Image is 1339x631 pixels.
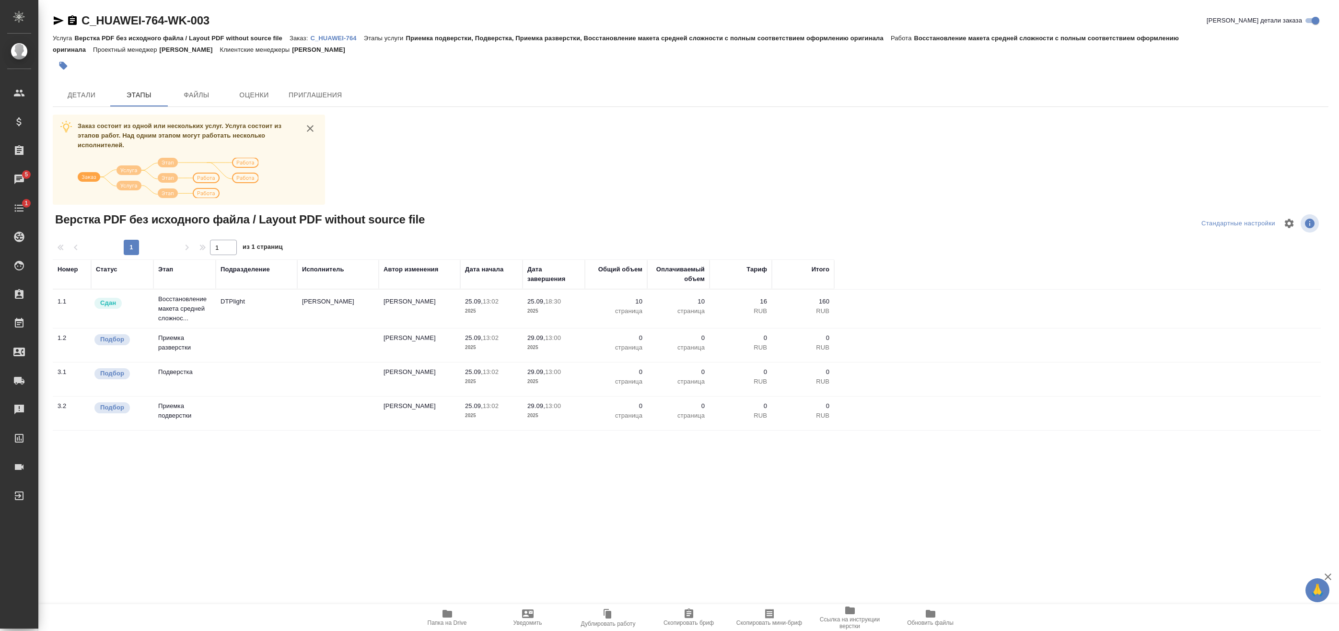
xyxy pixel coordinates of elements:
p: 25.09, [465,368,483,375]
button: Скопировать ссылку для ЯМессенджера [53,15,64,26]
div: Общий объем [598,265,642,274]
button: 🙏 [1305,578,1329,602]
p: 0 [777,367,829,377]
p: страница [652,377,705,386]
p: RUB [777,377,829,386]
span: Заказ состоит из одной или нескольких услуг. Услуга состоит из этапов работ. Над одним этапом мог... [78,122,281,149]
p: Подбор [100,369,124,378]
button: Добавить тэг [53,55,74,76]
p: Приемка разверстки [158,333,211,352]
p: 2025 [527,411,580,421]
p: Заказ: [290,35,310,42]
span: Верстка PDF без исходного файла / Layout PDF without source file [53,212,425,227]
p: 0 [714,401,767,411]
p: 2025 [465,377,518,386]
a: 5 [2,167,36,191]
button: Скопировать бриф [649,604,729,631]
p: страница [590,377,642,386]
span: Уведомить [513,619,542,626]
p: RUB [714,306,767,316]
p: RUB [714,377,767,386]
p: 13:00 [545,334,561,341]
div: Статус [96,265,117,274]
p: 13:00 [545,368,561,375]
p: страница [652,411,705,421]
p: Подбор [100,403,124,412]
p: 10 [652,297,705,306]
p: C_HUAWEI-764 [310,35,363,42]
p: 160 [777,297,829,306]
p: 0 [652,401,705,411]
button: Папка на Drive [407,604,488,631]
td: [PERSON_NAME] [379,292,460,326]
p: 2025 [527,377,580,386]
div: split button [1199,216,1278,231]
p: 2025 [527,306,580,316]
span: 1 [19,199,34,208]
p: 29.09, [527,334,545,341]
span: Этапы [116,89,162,101]
span: Файлы [174,89,220,101]
p: 0 [590,367,642,377]
p: 0 [590,333,642,343]
p: 29.09, [527,368,545,375]
button: Скопировать мини-бриф [729,604,810,631]
div: Номер [58,265,78,274]
div: Исполнитель [302,265,344,274]
span: Ссылка на инструкции верстки [815,616,885,630]
span: 🙏 [1309,580,1326,600]
div: 1.2 [58,333,86,343]
p: 13:02 [483,402,499,409]
p: 0 [714,367,767,377]
p: Подверстка [158,367,211,377]
button: Ссылка на инструкции верстки [810,604,890,631]
span: Обновить файлы [907,619,954,626]
td: [PERSON_NAME] [379,328,460,362]
p: 0 [590,401,642,411]
span: Дублировать работу [581,620,636,627]
span: Приглашения [289,89,342,101]
span: [PERSON_NAME] детали заказа [1207,16,1302,25]
p: Этапы услуги [364,35,406,42]
div: Автор изменения [384,265,438,274]
span: Настроить таблицу [1278,212,1301,235]
p: страница [652,343,705,352]
p: Подбор [100,335,124,344]
span: Посмотреть информацию [1301,214,1321,233]
div: Дата начала [465,265,503,274]
span: из 1 страниц [243,241,283,255]
div: Тариф [746,265,767,274]
td: [PERSON_NAME] [297,292,379,326]
p: 25.09, [465,334,483,341]
a: 1 [2,196,36,220]
div: Итого [812,265,829,274]
p: 25.09, [527,298,545,305]
p: 2025 [465,343,518,352]
p: Услуга [53,35,74,42]
p: 0 [714,333,767,343]
p: 0 [777,333,829,343]
p: 0 [777,401,829,411]
p: [PERSON_NAME] [160,46,220,53]
div: 1.1 [58,297,86,306]
p: 2025 [465,411,518,421]
button: Обновить файлы [890,604,971,631]
p: RUB [714,411,767,421]
p: 25.09, [465,402,483,409]
p: [PERSON_NAME] [292,46,352,53]
p: Работа [891,35,914,42]
div: 3.1 [58,367,86,377]
span: Скопировать бриф [664,619,714,626]
p: Восстановление макета средней сложнос... [158,294,211,323]
td: [PERSON_NAME] [379,397,460,430]
p: страница [590,343,642,352]
p: 0 [652,367,705,377]
span: Папка на Drive [428,619,467,626]
p: 13:00 [545,402,561,409]
p: Клиентские менеджеры [220,46,292,53]
td: DTPlight [216,292,297,326]
p: Верстка PDF без исходного файла / Layout PDF without source file [74,35,290,42]
p: 2025 [465,306,518,316]
div: 3.2 [58,401,86,411]
p: страница [590,411,642,421]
